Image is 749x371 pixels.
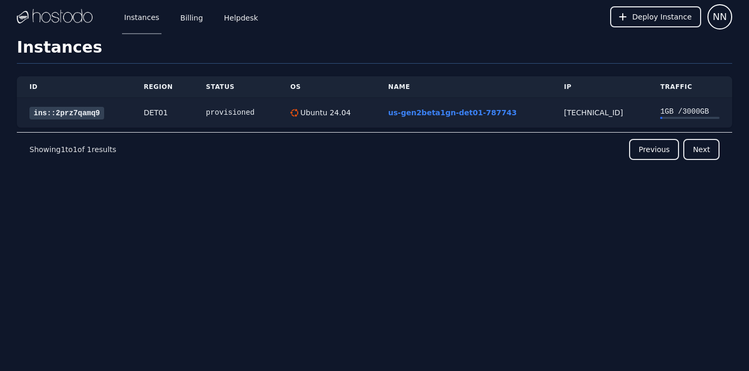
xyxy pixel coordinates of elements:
div: DET01 [144,107,180,118]
span: 1 [87,145,92,154]
img: Ubuntu 24.04 [290,109,298,117]
p: Showing to of results [29,144,116,155]
img: Logo [17,9,93,25]
button: User menu [707,4,732,29]
div: provisioned [206,107,265,118]
span: 1 [60,145,65,154]
button: Next [683,139,720,160]
span: Deploy Instance [632,12,692,22]
span: NN [713,9,727,24]
nav: Pagination [17,132,732,166]
a: us-gen2beta1gn-det01-787743 [388,108,517,117]
th: OS [278,76,376,98]
th: Region [131,76,193,98]
button: Previous [629,139,679,160]
th: Status [194,76,278,98]
h1: Instances [17,38,732,64]
div: Ubuntu 24.04 [298,107,351,118]
th: Traffic [647,76,732,98]
th: IP [551,76,647,98]
th: Name [376,76,551,98]
div: [TECHNICAL_ID] [564,107,635,118]
a: ins::2prz7qamq9 [29,107,104,119]
th: ID [17,76,131,98]
button: Deploy Instance [610,6,701,27]
div: 1 GB / 3000 GB [660,106,720,117]
span: 1 [73,145,77,154]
